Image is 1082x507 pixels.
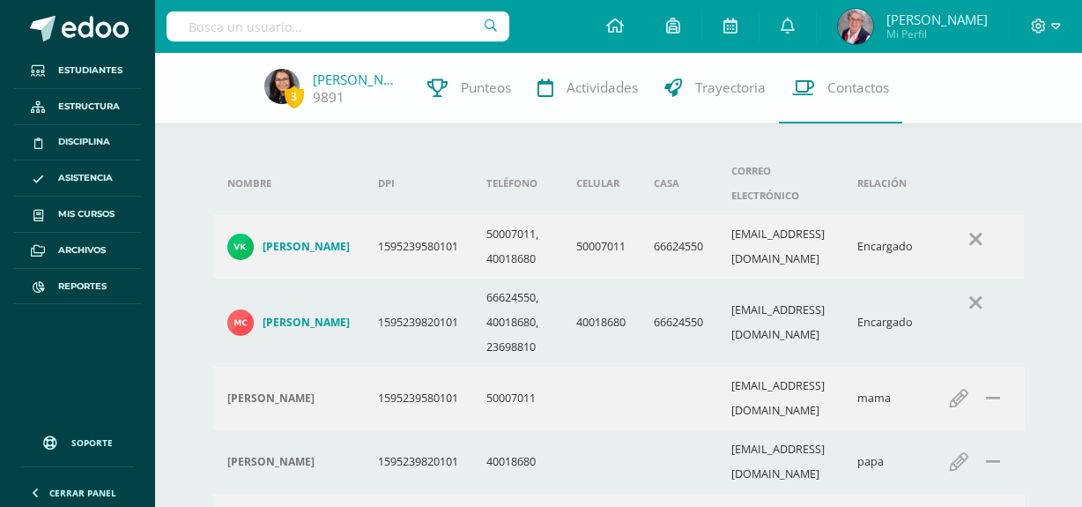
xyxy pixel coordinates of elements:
th: Nombre [213,152,364,215]
td: [EMAIL_ADDRESS][DOMAIN_NAME] [717,430,844,494]
span: Mi Perfil [886,26,988,41]
span: Mis cursos [58,207,115,221]
td: 50007011 [562,215,640,279]
th: DPI [364,152,472,215]
h4: [PERSON_NAME] [263,316,350,330]
a: Reportes [14,269,141,305]
a: Contactos [779,53,902,123]
a: Trayectoria [651,53,779,123]
td: 1595239580101 [364,215,472,279]
span: Asistencia [58,171,113,185]
td: 66624550 [640,215,717,279]
th: Casa [640,152,717,215]
th: Relación [843,152,927,215]
img: 6bdacc6bdc839fafa7a2d9ecfd14fe6b.png [227,309,254,336]
a: Soporte [21,419,134,462]
h4: [PERSON_NAME] [227,391,315,406]
a: Estructura [14,89,141,125]
img: 4388c9b4cc908171bd996598491141da.png [227,234,254,260]
a: Archivos [14,233,141,269]
a: Mis cursos [14,197,141,233]
img: cb4066c05fad8c9475a4354f73f48469.png [838,9,873,44]
input: Busca un usuario... [167,11,509,41]
td: 40018680 [472,430,562,494]
td: Encargado [843,215,927,279]
td: [EMAIL_ADDRESS][DOMAIN_NAME] [717,215,844,279]
a: [PERSON_NAME] [313,71,401,88]
span: Estudiantes [58,63,122,78]
span: Trayectoria [695,78,766,97]
a: Disciplina [14,125,141,161]
a: Estudiantes [14,53,141,89]
th: Correo electrónico [717,152,844,215]
h4: [PERSON_NAME] [227,455,315,469]
a: [PERSON_NAME] [227,309,350,336]
span: Estructura [58,100,120,114]
td: papa [843,430,927,494]
td: 1595239820101 [364,430,472,494]
td: [EMAIL_ADDRESS][DOMAIN_NAME] [717,279,844,367]
span: Cerrar panel [49,487,116,499]
th: Celular [562,152,640,215]
a: Actividades [524,53,651,123]
td: 40018680 [562,279,640,367]
a: Asistencia [14,160,141,197]
td: [EMAIL_ADDRESS][DOMAIN_NAME] [717,367,844,430]
td: 50007011, 40018680 [472,215,562,279]
td: 50007011 [472,367,562,430]
span: Contactos [827,78,889,97]
img: ade919e33f8468cf5140c4b568c690ac.png [264,69,300,104]
span: Reportes [58,280,107,294]
a: [PERSON_NAME] [227,234,350,260]
h4: [PERSON_NAME] [263,240,350,254]
td: 66624550, 40018680, 23698810 [472,279,562,367]
span: Archivos [58,243,106,257]
span: Disciplina [58,135,110,149]
span: Actividades [567,78,638,97]
div: Mario Calderon [227,455,350,469]
a: Punteos [414,53,524,123]
a: 9891 [313,88,345,107]
td: 66624550 [640,279,717,367]
td: 1595239820101 [364,279,472,367]
td: mama [843,367,927,430]
span: 3 [285,86,304,108]
td: 1595239580101 [364,367,472,430]
th: Teléfono [472,152,562,215]
span: Punteos [461,78,511,97]
span: [PERSON_NAME] [886,11,988,28]
div: Vera Krebs [227,391,350,406]
span: Soporte [71,436,113,449]
td: Encargado [843,279,927,367]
